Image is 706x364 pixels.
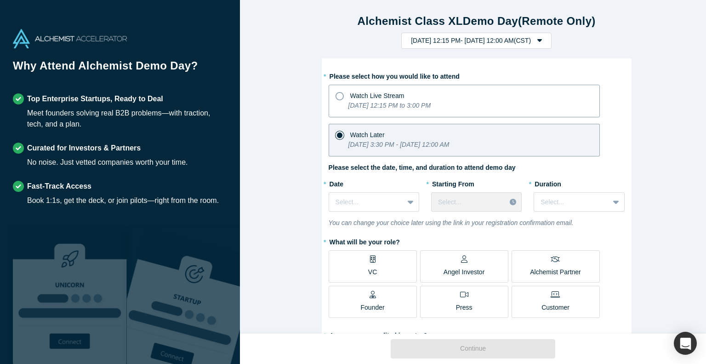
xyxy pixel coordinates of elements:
[401,33,552,49] button: [DATE] 12:15 PM- [DATE] 12:00 AM(CST)
[348,102,431,109] i: [DATE] 12:15 PM to 3:00 PM
[431,176,474,189] label: Starting From
[350,131,385,139] span: Watch Later
[13,58,227,81] h1: Why Attend Alchemist Demo Day?
[329,328,625,341] label: Are you an accredited investor?
[27,157,188,168] div: No noise. Just vetted companies worth your time.
[541,303,569,312] p: Customer
[13,228,127,364] img: Robust Technologies
[391,339,555,358] button: Continue
[27,108,227,130] div: Meet founders solving real B2B problems—with traction, tech, and a plan.
[329,234,625,247] label: What will be your role?
[329,176,419,189] label: Date
[530,267,581,277] p: Alchemist Partner
[13,29,127,48] img: Alchemist Accelerator Logo
[456,303,473,312] p: Press
[348,141,450,148] i: [DATE] 3:30 PM - [DATE] 12:00 AM
[358,15,596,27] strong: Alchemist Class XL Demo Day (Remote Only)
[27,144,141,152] strong: Curated for Investors & Partners
[444,267,485,277] p: Angel Investor
[27,182,91,190] strong: Fast-Track Access
[329,219,574,226] i: You can change your choice later using the link in your registration confirmation email.
[329,69,625,81] label: Please select how you would like to attend
[350,92,404,99] span: Watch Live Stream
[27,95,163,103] strong: Top Enterprise Startups, Ready to Deal
[368,267,377,277] p: VC
[361,303,385,312] p: Founder
[534,176,624,189] label: Duration
[27,195,219,206] div: Book 1:1s, get the deck, or join pilots—right from the room.
[127,228,241,364] img: Prism AI
[329,163,516,173] label: Please select the date, time, and duration to attend demo day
